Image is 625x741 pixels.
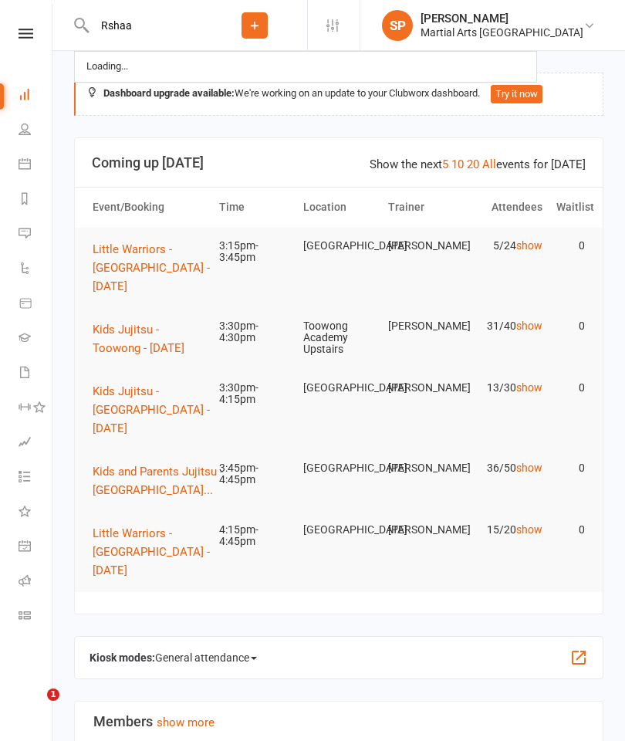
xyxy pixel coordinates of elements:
[491,85,542,103] button: Try it now
[465,188,549,227] th: Attendees
[465,370,549,406] td: 13/30
[212,512,296,560] td: 4:15pm-4:45pm
[296,188,380,227] th: Location
[442,157,448,171] a: 5
[516,462,542,474] a: show
[93,714,584,729] h3: Members
[382,10,413,41] div: SP
[516,239,542,252] a: show
[421,25,583,39] div: Martial Arts [GEOGRAPHIC_DATA]
[296,450,380,486] td: [GEOGRAPHIC_DATA]
[549,228,592,264] td: 0
[19,287,53,322] a: Product Sales
[381,228,465,264] td: [PERSON_NAME]
[19,565,53,600] a: Roll call kiosk mode
[381,188,465,227] th: Trainer
[465,228,549,264] td: 5/24
[451,157,464,171] a: 10
[47,689,59,701] span: 1
[93,526,210,577] span: Little Warriors - [GEOGRAPHIC_DATA] - [DATE]
[296,308,380,368] td: Toowong Academy Upstairs
[549,370,592,406] td: 0
[74,73,603,116] div: We're working on an update to your Clubworx dashboard.
[212,308,296,357] td: 3:30pm-4:30pm
[19,113,53,148] a: People
[93,242,210,293] span: Little Warriors - [GEOGRAPHIC_DATA] - [DATE]
[465,308,549,344] td: 31/40
[92,155,586,171] h3: Coming up [DATE]
[90,15,202,36] input: Search...
[86,188,212,227] th: Event/Booking
[93,384,210,435] span: Kids Jujitsu - [GEOGRAPHIC_DATA] - [DATE]
[381,370,465,406] td: [PERSON_NAME]
[482,157,496,171] a: All
[549,512,592,548] td: 0
[93,465,223,497] span: Kids and Parents Jujitsu - [GEOGRAPHIC_DATA]...
[93,462,224,499] button: Kids and Parents Jujitsu - [GEOGRAPHIC_DATA]...
[19,496,53,530] a: What's New
[381,308,465,344] td: [PERSON_NAME]
[157,716,215,729] a: show more
[19,530,53,565] a: General attendance kiosk mode
[549,308,592,344] td: 0
[19,79,53,113] a: Dashboard
[103,87,235,99] strong: Dashboard upgrade available:
[370,155,586,174] div: Show the next events for [DATE]
[19,426,53,461] a: Assessments
[212,450,296,499] td: 3:45pm-4:45pm
[381,512,465,548] td: [PERSON_NAME]
[212,188,296,227] th: Time
[19,600,53,634] a: Class kiosk mode
[19,148,53,183] a: Calendar
[465,450,549,486] td: 36/50
[19,183,53,218] a: Reports
[15,689,52,726] iframe: Intercom live chat
[82,56,133,78] div: Loading...
[93,382,215,438] button: Kids Jujitsu - [GEOGRAPHIC_DATA] - [DATE]
[549,188,592,227] th: Waitlist
[465,512,549,548] td: 15/20
[93,320,205,357] button: Kids Jujitsu - Toowong - [DATE]
[296,512,380,548] td: [GEOGRAPHIC_DATA]
[516,381,542,394] a: show
[93,240,215,296] button: Little Warriors - [GEOGRAPHIC_DATA] - [DATE]
[212,370,296,418] td: 3:30pm-4:15pm
[516,320,542,332] a: show
[296,370,380,406] td: [GEOGRAPHIC_DATA]
[421,12,583,25] div: [PERSON_NAME]
[90,651,155,664] strong: Kiosk modes:
[93,524,215,580] button: Little Warriors - [GEOGRAPHIC_DATA] - [DATE]
[516,523,542,536] a: show
[381,450,465,486] td: [PERSON_NAME]
[296,228,380,264] td: [GEOGRAPHIC_DATA]
[93,323,184,355] span: Kids Jujitsu - Toowong - [DATE]
[155,645,257,670] span: General attendance
[212,228,296,276] td: 3:15pm-3:45pm
[467,157,479,171] a: 20
[549,450,592,486] td: 0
